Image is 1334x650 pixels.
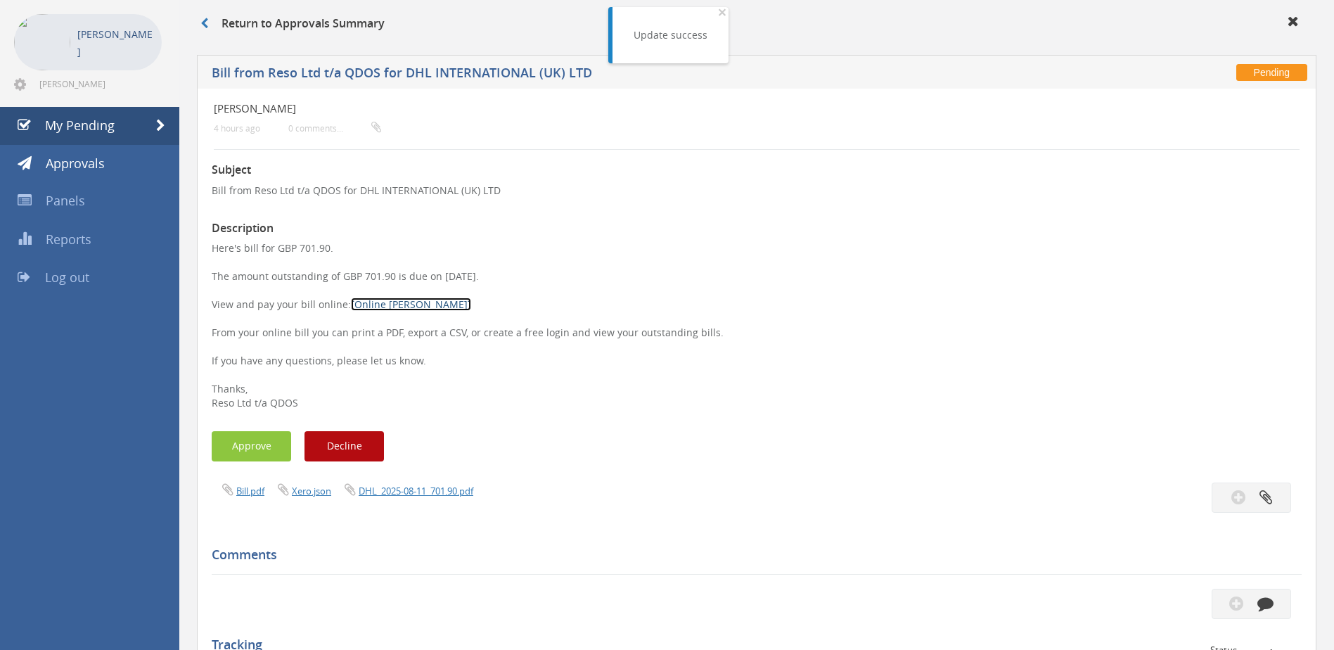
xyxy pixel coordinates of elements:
a: DHL_2025-08-11_701.90.pdf [359,485,473,497]
a: Xero.json [292,485,331,497]
div: Update success [634,28,707,42]
h4: [PERSON_NAME] [214,103,1119,115]
small: 0 comments... [288,123,381,134]
span: Approvals [46,155,105,172]
span: [PERSON_NAME][EMAIL_ADDRESS][DOMAIN_NAME] [39,78,159,89]
span: My Pending [45,117,115,134]
h3: Return to Approvals Summary [200,18,385,30]
button: Approve [212,431,291,461]
small: 4 hours ago [214,123,260,134]
a: Bill.pdf [236,485,264,497]
h3: Description [212,222,1302,235]
h5: Comments [212,548,1291,562]
h3: Subject [212,164,1302,177]
p: Bill from Reso Ltd t/a QDOS for DHL INTERNATIONAL (UK) LTD [212,184,1302,198]
a: [Online [PERSON_NAME]] [351,298,471,311]
span: Log out [45,269,89,286]
span: Reports [46,231,91,248]
span: Pending [1236,64,1307,81]
h5: Bill from Reso Ltd t/a QDOS for DHL INTERNATIONAL (UK) LTD [212,66,977,84]
span: Panels [46,192,85,209]
p: [PERSON_NAME] [77,25,155,60]
span: × [718,2,726,22]
button: Decline [304,431,384,461]
p: Here's bill for GBP 701.90. The amount outstanding of GBP 701.90 is due on [DATE]. View and pay y... [212,241,1302,410]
